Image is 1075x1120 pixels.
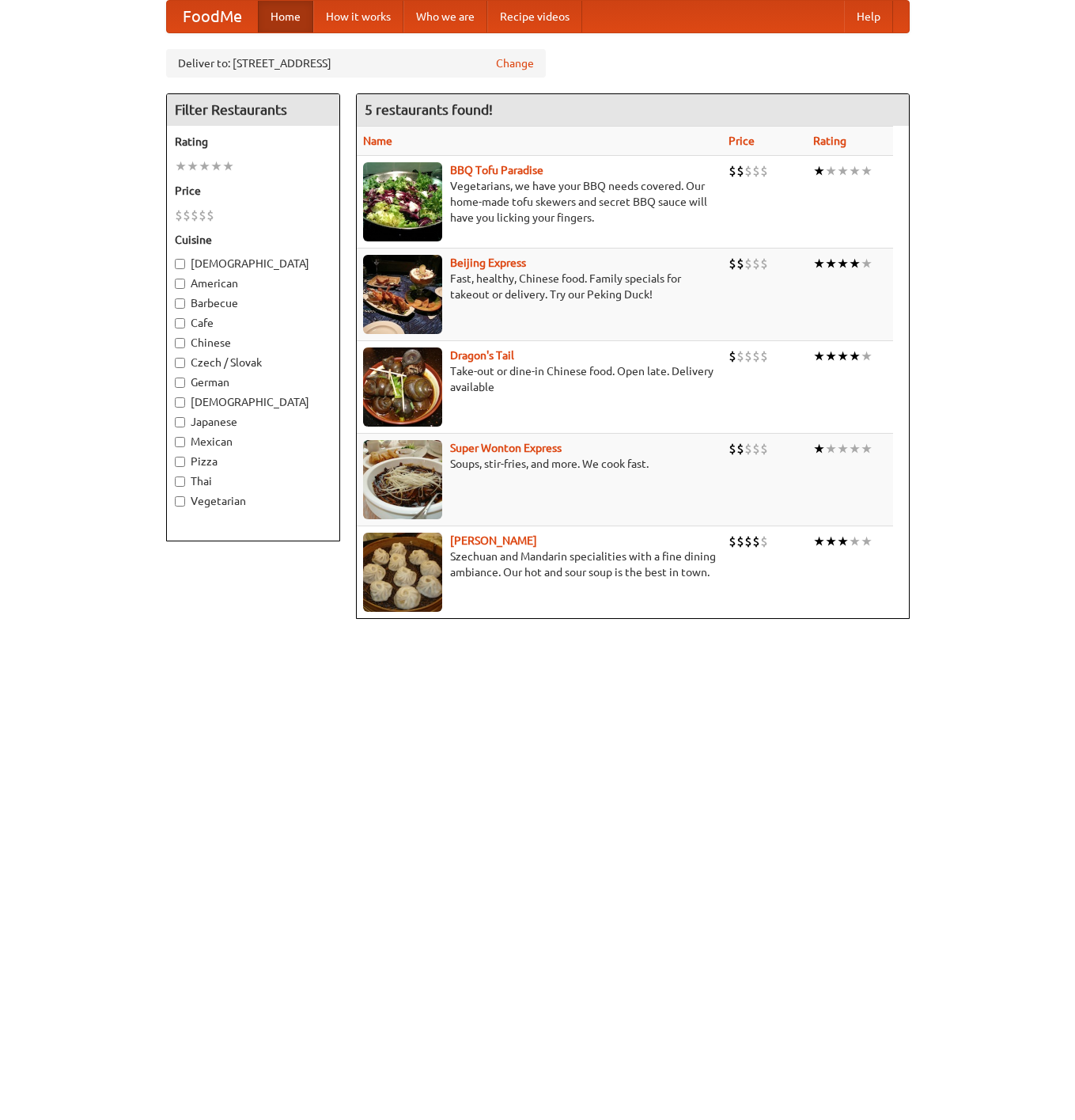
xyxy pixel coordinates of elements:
[825,440,837,457] li: ★
[861,533,872,550] li: ★
[175,259,185,269] input: [DEMOGRAPHIC_DATA]
[813,162,825,180] li: ★
[363,456,717,472] p: Soups, stir-fries, and more. We cook fast.
[729,162,736,180] li: $
[365,102,493,117] ng-pluralize: 5 restaurants found!
[175,335,331,351] label: Chinese
[861,440,872,457] li: ★
[450,164,543,177] a: BBQ Tofu Paradise
[744,162,752,180] li: $
[861,347,872,365] li: ★
[175,358,185,368] input: Czech / Slovak
[813,255,825,272] li: ★
[861,255,872,272] li: ★
[849,255,861,272] li: ★
[736,533,744,550] li: $
[175,493,331,509] label: Vegetarian
[744,533,752,550] li: $
[403,1,487,32] a: Who we are
[175,437,185,447] input: Mexican
[175,298,185,309] input: Barbecue
[825,347,837,365] li: ★
[167,94,339,126] h4: Filter Restaurants
[175,417,185,427] input: Japanese
[166,49,546,78] div: Deliver to: [STREET_ADDRESS]
[450,349,514,362] a: Dragon's Tail
[175,434,331,450] label: Mexican
[752,533,760,550] li: $
[175,158,187,175] li: ★
[844,1,893,32] a: Help
[837,533,849,550] li: ★
[487,1,582,32] a: Recipe videos
[258,1,313,32] a: Home
[450,534,537,547] a: [PERSON_NAME]
[729,533,736,550] li: $
[813,440,825,457] li: ★
[760,255,768,272] li: $
[849,347,861,365] li: ★
[837,255,849,272] li: ★
[210,158,222,175] li: ★
[825,533,837,550] li: ★
[175,355,331,370] label: Czech / Slovak
[760,440,768,457] li: $
[736,162,744,180] li: $
[175,473,331,489] label: Thai
[450,256,526,269] a: Beijing Express
[736,347,744,365] li: $
[175,207,183,224] li: $
[849,533,861,550] li: ★
[837,162,849,180] li: ★
[363,178,717,226] p: Vegetarians, we have your BBQ needs covered. Our home-made tofu skewers and secret BBQ sauce will...
[752,440,760,457] li: $
[496,55,534,71] a: Change
[813,347,825,365] li: ★
[752,347,760,365] li: $
[175,275,331,291] label: American
[175,457,185,467] input: Pizza
[175,315,331,331] label: Cafe
[849,162,861,180] li: ★
[450,442,562,454] a: Super Wonton Express
[760,533,768,550] li: $
[191,207,199,224] li: $
[729,255,736,272] li: $
[363,440,442,519] img: superwonton.jpg
[363,363,717,395] p: Take-out or dine-in Chinese food. Open late. Delivery available
[363,271,717,302] p: Fast, healthy, Chinese food. Family specials for takeout or delivery. Try our Peking Duck!
[175,454,331,469] label: Pizza
[175,134,331,150] h5: Rating
[175,279,185,289] input: American
[175,232,331,248] h5: Cuisine
[363,549,717,580] p: Szechuan and Mandarin specialities with a fine dining ambiance. Our hot and sour soup is the best...
[175,295,331,311] label: Barbecue
[175,496,185,507] input: Vegetarian
[363,255,442,334] img: beijing.jpg
[744,347,752,365] li: $
[825,162,837,180] li: ★
[837,347,849,365] li: ★
[175,476,185,487] input: Thai
[363,533,442,612] img: shandong.jpg
[363,135,392,147] a: Name
[187,158,199,175] li: ★
[736,440,744,457] li: $
[175,414,331,430] label: Japanese
[752,255,760,272] li: $
[729,135,755,147] a: Price
[175,338,185,348] input: Chinese
[199,207,206,224] li: $
[744,255,752,272] li: $
[729,440,736,457] li: $
[729,347,736,365] li: $
[760,162,768,180] li: $
[175,318,185,328] input: Cafe
[363,347,442,427] img: dragon.jpg
[175,378,185,388] input: German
